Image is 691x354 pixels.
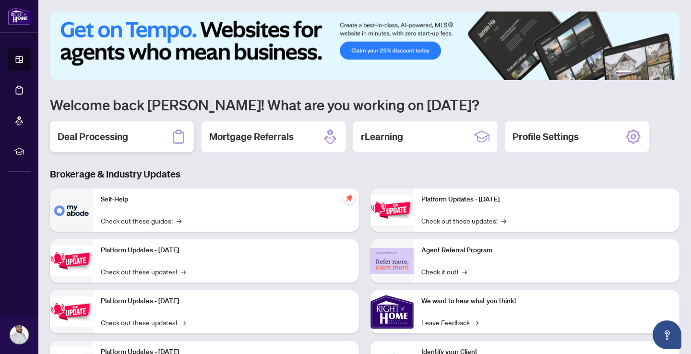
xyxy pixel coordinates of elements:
button: 6 [666,71,670,74]
span: → [181,266,186,277]
span: pushpin [344,192,355,204]
button: 1 [616,71,631,74]
img: logo [8,7,31,25]
p: Agent Referral Program [421,245,672,256]
img: Slide 0 [50,12,679,80]
img: Agent Referral Program [370,248,414,274]
span: → [181,317,186,328]
h2: Deal Processing [58,130,128,143]
p: Platform Updates - [DATE] [101,245,351,256]
button: 3 [643,71,647,74]
p: Platform Updates - [DATE] [101,296,351,307]
p: Platform Updates - [DATE] [421,194,672,205]
img: Platform Updates - July 21, 2025 [50,296,93,327]
span: → [462,266,467,277]
h2: rLearning [361,130,403,143]
span: → [177,215,181,226]
a: Check it out!→ [421,266,467,277]
a: Check out these updates!→ [421,215,506,226]
img: Platform Updates - September 16, 2025 [50,246,93,276]
a: Check out these updates!→ [101,266,186,277]
button: 4 [651,71,655,74]
h1: Welcome back [PERSON_NAME]! What are you working on [DATE]? [50,95,679,114]
span: → [474,317,478,328]
a: Leave Feedback→ [421,317,478,328]
button: Open asap [653,320,681,349]
img: Platform Updates - June 23, 2025 [370,195,414,225]
p: We want to hear what you think! [421,296,672,307]
img: We want to hear what you think! [370,290,414,333]
img: Self-Help [50,189,93,232]
button: 5 [658,71,662,74]
button: 2 [635,71,639,74]
h3: Brokerage & Industry Updates [50,167,679,181]
p: Self-Help [101,194,351,205]
a: Check out these updates!→ [101,317,186,328]
a: Check out these guides!→ [101,215,181,226]
img: Profile Icon [10,326,28,344]
h2: Profile Settings [512,130,579,143]
h2: Mortgage Referrals [209,130,294,143]
span: → [501,215,506,226]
